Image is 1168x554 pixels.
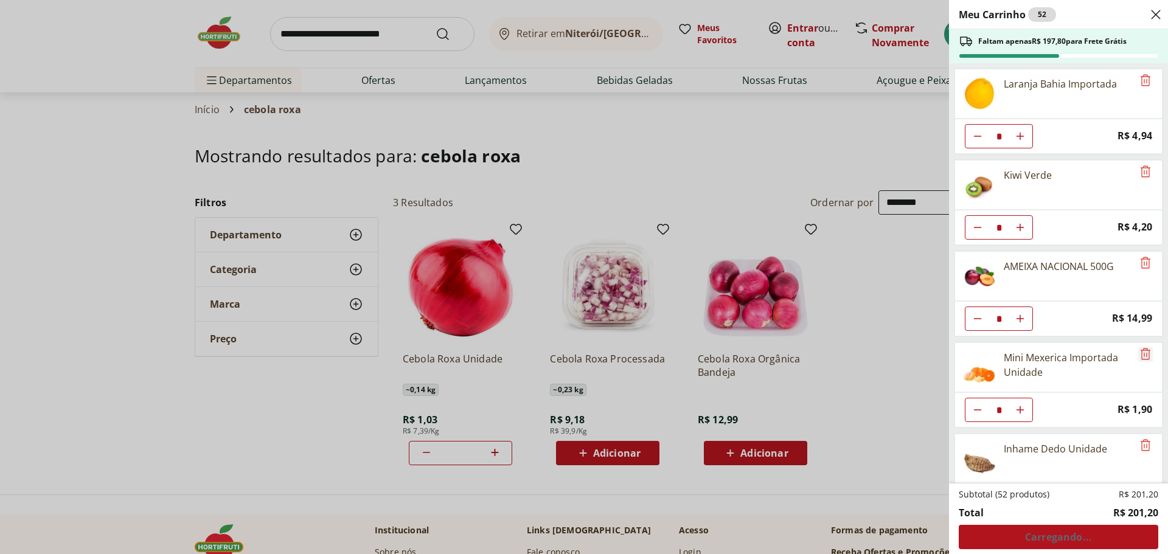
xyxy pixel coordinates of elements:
div: Inhame Dedo Unidade [1004,441,1107,456]
span: R$ 4,94 [1118,128,1152,144]
img: Principal [962,259,996,293]
button: Remove [1138,256,1153,271]
span: Total [959,505,984,520]
div: Kiwi Verde [1004,168,1052,182]
button: Diminuir Quantidade [965,306,990,331]
button: Aumentar Quantidade [1008,124,1032,148]
span: R$ 1,90 [1118,401,1152,418]
button: Aumentar Quantidade [1008,215,1032,240]
span: R$ 4,20 [1118,219,1152,235]
input: Quantidade Atual [990,398,1008,421]
img: Laranja Bahia Importada [962,77,996,111]
input: Quantidade Atual [990,307,1008,330]
span: Subtotal (52 produtos) [959,488,1049,500]
input: Quantidade Atual [990,216,1008,239]
button: Aumentar Quantidade [1008,306,1032,331]
button: Remove [1138,438,1153,453]
input: Quantidade Atual [990,125,1008,148]
img: Principal [962,168,996,202]
button: Diminuir Quantidade [965,124,990,148]
button: Remove [1138,74,1153,88]
span: R$ 14,99 [1112,310,1152,327]
img: Inhame Dedo Unidade [962,441,996,476]
button: Diminuir Quantidade [965,215,990,240]
div: Laranja Bahia Importada [1004,77,1117,91]
div: AMEIXA NACIONAL 500G [1004,259,1114,274]
button: Remove [1138,165,1153,179]
div: Mini Mexerica Importada Unidade [1004,350,1133,379]
h2: Meu Carrinho [959,7,1056,22]
button: Aumentar Quantidade [1008,398,1032,422]
span: R$ 201,20 [1113,505,1158,520]
div: 52 [1028,7,1056,22]
span: Faltam apenas R$ 197,80 para Frete Grátis [978,36,1127,46]
button: Diminuir Quantidade [965,398,990,422]
button: Remove [1138,347,1153,362]
span: R$ 201,20 [1119,488,1158,500]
